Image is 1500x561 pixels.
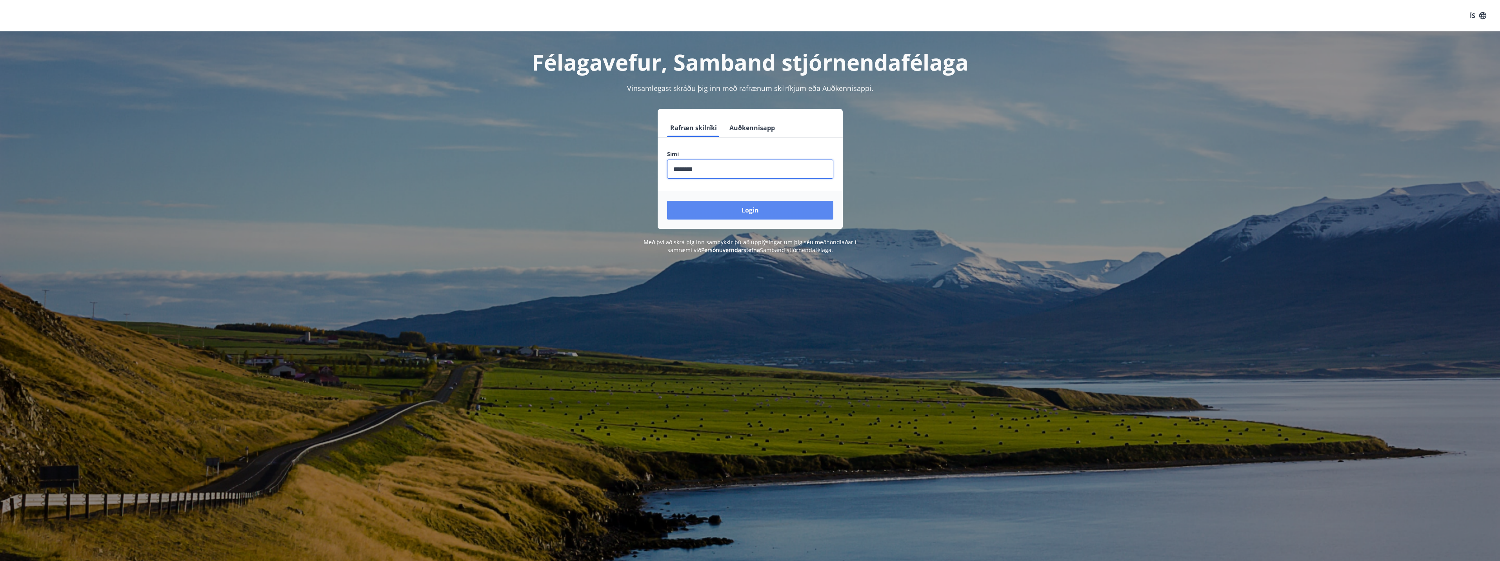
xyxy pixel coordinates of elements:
[644,238,856,254] span: Með því að skrá þig inn samþykkir þú að upplýsingar um þig séu meðhöndlaðar í samræmi við Samband...
[667,150,833,158] label: Sími
[701,246,760,254] a: Persónuverndarstefna
[726,118,778,137] button: Auðkennisapp
[1465,9,1491,23] button: ÍS
[667,201,833,220] button: Login
[627,84,873,93] span: Vinsamlegast skráðu þig inn með rafrænum skilríkjum eða Auðkennisappi.
[477,47,1023,77] h1: Félagavefur, Samband stjórnendafélaga
[667,118,720,137] button: Rafræn skilríki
